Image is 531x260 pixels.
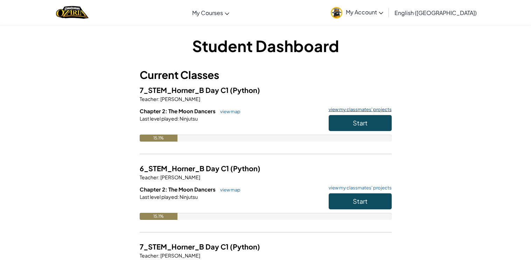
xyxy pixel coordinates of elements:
span: Ninjutsu [179,194,198,200]
a: view map [217,187,240,193]
span: Chapter 2: The Moon Dancers [140,186,217,193]
span: : [158,252,160,259]
span: [PERSON_NAME] [160,96,200,102]
span: : [177,115,179,122]
span: Last level played [140,115,177,122]
span: My Courses [192,9,223,16]
a: view my classmates' projects [325,186,392,190]
a: My Account [327,1,387,23]
span: Chapter 2: The Moon Dancers [140,108,217,114]
span: Start [353,119,368,127]
span: 7_STEM_Horner_B Day C1 [140,86,230,94]
h1: Student Dashboard [140,35,392,57]
span: : [158,174,160,180]
a: view my classmates' projects [325,107,392,112]
span: Teacher [140,174,158,180]
span: (Python) [230,164,260,173]
img: avatar [331,7,342,19]
span: [PERSON_NAME] [160,252,200,259]
span: : [177,194,179,200]
span: Start [353,197,368,205]
a: My Courses [189,3,233,22]
span: : [158,96,160,102]
span: Teacher [140,252,158,259]
a: Ozaria by CodeCombat logo [56,5,89,20]
button: Start [329,193,392,209]
div: 15.1% [140,213,178,220]
a: view map [217,109,240,114]
span: 7_STEM_Horner_B Day C1 [140,242,230,251]
img: Home [56,5,89,20]
span: Teacher [140,96,158,102]
span: Last level played [140,194,177,200]
span: (Python) [230,86,260,94]
span: My Account [346,8,383,16]
div: 15.1% [140,135,178,142]
button: Start [329,115,392,131]
span: [PERSON_NAME] [160,174,200,180]
span: English ([GEOGRAPHIC_DATA]) [394,9,477,16]
span: (Python) [230,242,260,251]
span: 6_STEM_Horner_B Day C1 [140,164,230,173]
a: English ([GEOGRAPHIC_DATA]) [391,3,480,22]
span: Ninjutsu [179,115,198,122]
h3: Current Classes [140,67,392,83]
